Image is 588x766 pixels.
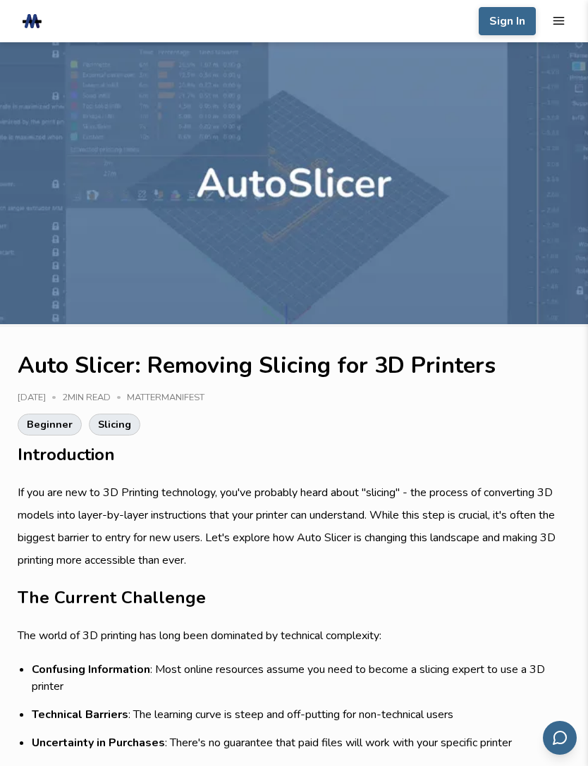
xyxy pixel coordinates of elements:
[32,707,128,722] strong: Technical Barriers
[127,393,216,403] div: MatterManifest
[32,735,165,750] strong: Uncertainty in Purchases
[32,662,150,677] strong: Confusing Information
[89,414,140,435] a: Slicing
[18,481,570,572] p: If you are new to 3D Printing technology, you've probably heard about "slicing" - the process of ...
[18,624,570,647] p: The world of 3D printing has long been dominated by technical complexity:
[552,14,565,27] button: mobile navigation menu
[18,586,570,610] h2: The Current Challenge
[32,661,570,695] li: : Most online resources assume you need to become a slicing expert to use a 3D printer
[18,393,62,403] div: [DATE]
[18,353,570,378] h1: Auto Slicer: Removing Slicing for 3D Printers
[18,414,82,435] a: Beginner
[479,7,536,35] button: Sign In
[32,734,570,751] li: : There's no guarantee that paid files will work with your specific printer
[62,393,127,403] div: 2 min read
[18,443,570,467] h2: Introduction
[32,706,570,723] li: : The learning curve is steep and off-putting for non-technical users
[543,721,577,755] button: Send feedback via email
